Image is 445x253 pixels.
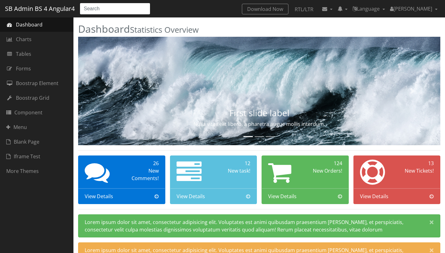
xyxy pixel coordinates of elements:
div: 13 [399,160,434,167]
a: RTL/LTR [290,4,318,15]
span: Menu [6,123,27,131]
span: View Details [360,193,388,200]
div: New Comments! [124,167,159,182]
h3: First slide label [132,108,386,118]
div: New task! [216,167,250,174]
a: SB Admin BS 4 Angular4 [5,3,75,15]
span: View Details [177,193,205,200]
div: New Orders! [307,167,342,174]
span: View Details [268,193,297,200]
div: 12 [216,160,250,167]
small: Statistics Overview [130,24,199,35]
span: × [429,218,434,226]
a: Download Now [242,4,288,14]
a: Language [350,2,387,15]
input: Search [80,3,150,15]
div: New Tickets! [399,167,434,174]
a: [PERSON_NAME] [387,2,440,15]
span: View Details [85,193,113,200]
div: Lorem ipsum dolor sit amet, consectetur adipisicing elit. Voluptates est animi quibusdam praesent... [78,214,440,237]
h2: Dashboard [78,23,440,34]
div: 26 [124,160,159,167]
button: Close [423,215,440,230]
img: Random first slide [78,37,440,145]
p: Nulla vitae elit libero, a pharetra augue mollis interdum. [132,120,386,128]
div: 124 [307,160,342,167]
